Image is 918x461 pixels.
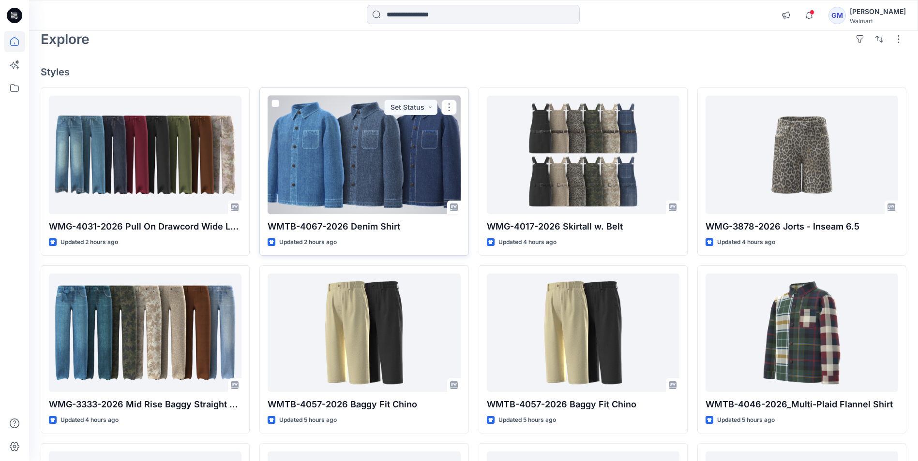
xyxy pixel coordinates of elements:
div: [PERSON_NAME] [850,6,906,17]
a: WMTB-4046-2026_Multi-Plaid Flannel Shirt [706,274,898,392]
p: WMTB-4057-2026 Baggy Fit Chino [268,398,460,411]
a: WMTB-4067-2026 Denim Shirt [268,96,460,214]
p: Updated 4 hours ago [498,237,557,247]
a: WMG-3878-2026 Jorts - Inseam 6.5 [706,96,898,214]
p: WMG-4031-2026 Pull On Drawcord Wide Leg_Opt3 [49,220,241,233]
a: WMTB-4057-2026 Baggy Fit Chino [268,274,460,392]
p: Updated 4 hours ago [60,415,119,425]
p: Updated 5 hours ago [498,415,556,425]
h4: Styles [41,66,906,78]
p: WMTB-4057-2026 Baggy Fit Chino [487,398,679,411]
p: Updated 2 hours ago [60,237,118,247]
p: Updated 5 hours ago [279,415,337,425]
div: GM [828,7,846,24]
p: WMG-4017-2026 Skirtall w. Belt [487,220,679,233]
a: WMG-4031-2026 Pull On Drawcord Wide Leg_Opt3 [49,96,241,214]
p: WMTB-4067-2026 Denim Shirt [268,220,460,233]
p: WMG-3333-2026 Mid Rise Baggy Straight Pant [49,398,241,411]
p: Updated 2 hours ago [279,237,337,247]
p: WMG-3878-2026 Jorts - Inseam 6.5 [706,220,898,233]
a: WMG-3333-2026 Mid Rise Baggy Straight Pant [49,274,241,392]
p: WMTB-4046-2026_Multi-Plaid Flannel Shirt [706,398,898,411]
p: Updated 5 hours ago [717,415,775,425]
a: WMTB-4057-2026 Baggy Fit Chino [487,274,679,392]
p: Updated 4 hours ago [717,237,775,247]
div: Walmart [850,17,906,25]
a: WMG-4017-2026 Skirtall w. Belt [487,96,679,214]
h2: Explore [41,31,90,47]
